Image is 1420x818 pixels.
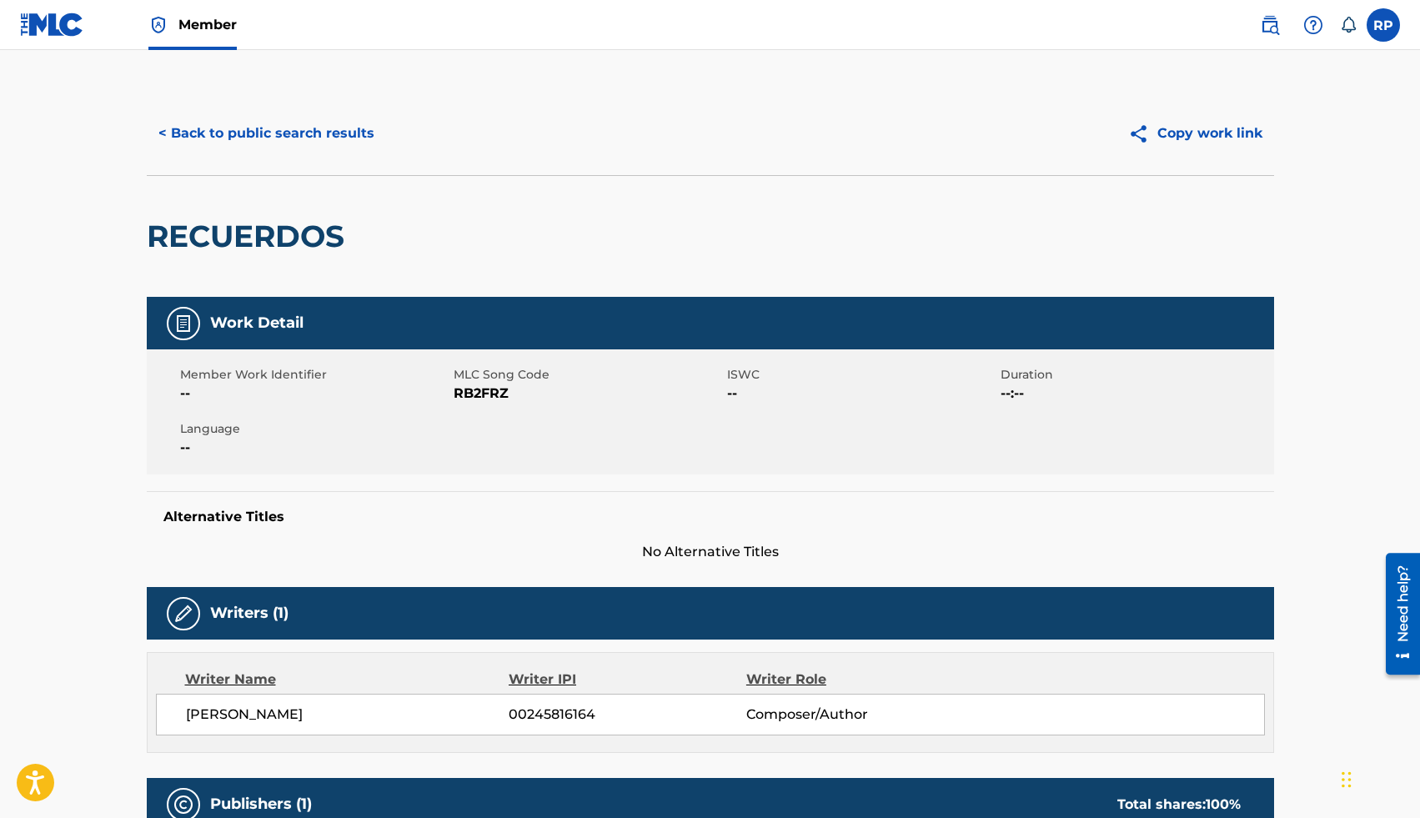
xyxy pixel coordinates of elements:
[1303,15,1323,35] img: help
[180,366,449,384] span: Member Work Identifier
[1116,113,1274,154] button: Copy work link
[210,795,312,814] h5: Publishers (1)
[20,13,84,37] img: MLC Logo
[1117,795,1241,815] div: Total shares:
[1128,123,1157,144] img: Copy work link
[1367,8,1400,42] div: User Menu
[746,670,962,690] div: Writer Role
[1260,15,1280,35] img: search
[727,366,996,384] span: ISWC
[1001,384,1270,404] span: --:--
[1340,17,1357,33] div: Notifications
[210,604,289,623] h5: Writers (1)
[173,314,193,334] img: Work Detail
[454,384,723,404] span: RB2FRZ
[1342,755,1352,805] div: Drag
[173,795,193,815] img: Publishers
[1297,8,1330,42] div: Help
[186,705,509,725] span: [PERSON_NAME]
[454,366,723,384] span: MLC Song Code
[148,15,168,35] img: Top Rightsholder
[180,438,449,458] span: --
[163,509,1257,525] h5: Alternative Titles
[185,670,509,690] div: Writer Name
[180,384,449,404] span: --
[509,705,745,725] span: 00245816164
[1001,366,1270,384] span: Duration
[1373,546,1420,680] iframe: Resource Center
[147,542,1274,562] span: No Alternative Titles
[210,314,304,333] h5: Work Detail
[180,420,449,438] span: Language
[147,218,353,255] h2: RECUERDOS
[1206,796,1241,812] span: 100 %
[746,705,962,725] span: Composer/Author
[509,670,746,690] div: Writer IPI
[173,604,193,624] img: Writers
[147,113,386,154] button: < Back to public search results
[1337,738,1420,818] iframe: Chat Widget
[727,384,996,404] span: --
[178,15,237,34] span: Member
[1253,8,1287,42] a: Public Search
